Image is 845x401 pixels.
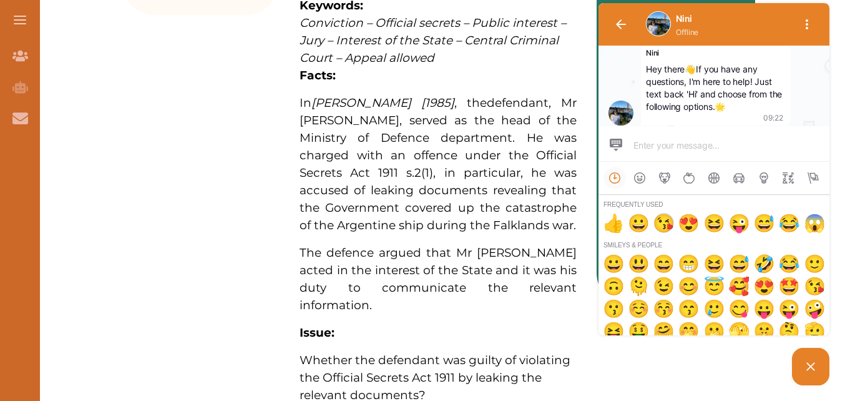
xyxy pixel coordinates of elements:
div: Nini [100,48,240,58]
strong: Facts: [300,68,336,82]
span: [PERSON_NAME] [1985] [311,96,454,110]
span: , the [454,96,487,110]
div: Offline [130,27,239,37]
strong: Issue: [300,325,335,340]
span: Conviction – Official secrets – Public interest – Jury – Interest of the State – Central Criminal... [300,16,566,65]
span: 09:22 [218,113,238,123]
div: Nini [100,11,239,37]
p: Hey there If you have any questions, I'm here to help! Just text back 'Hi' and choose from the fo... [100,63,240,113]
span: In [300,96,454,110]
img: Nini [63,101,88,126]
span: 🌟 [169,101,180,113]
img: Nini [101,12,125,36]
div: Nini [130,11,239,25]
span: The defence argued that Mr [PERSON_NAME] acted in the interest of the State and it was his duty t... [300,245,577,312]
span: 👋 [139,63,150,76]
